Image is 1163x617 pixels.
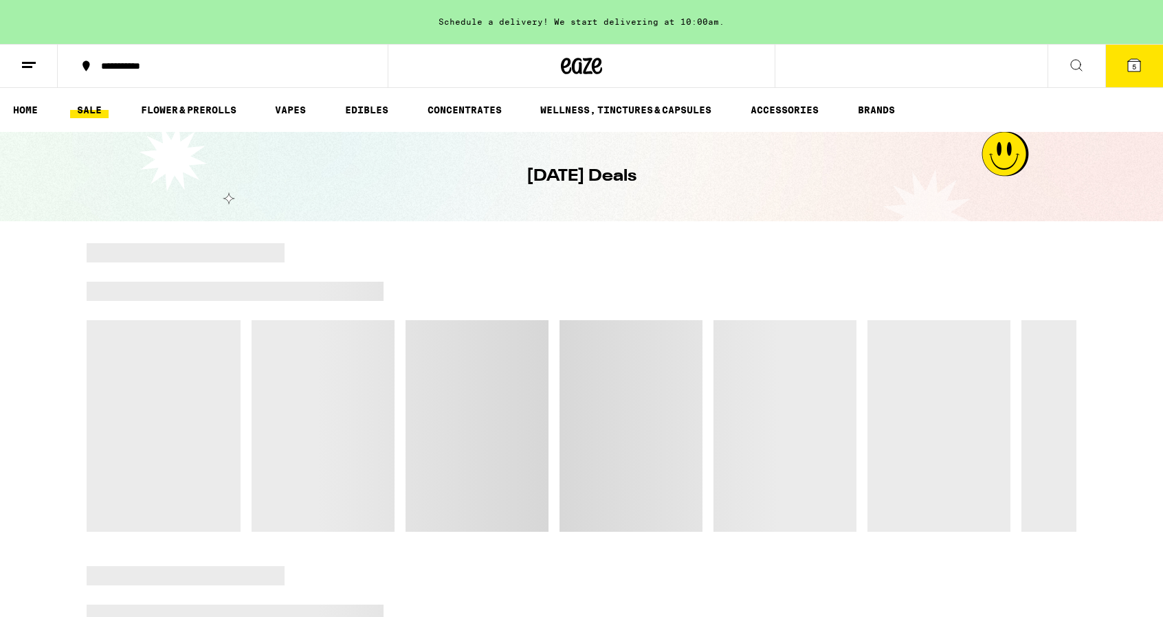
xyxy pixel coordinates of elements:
a: SALE [70,102,109,118]
a: WELLNESS, TINCTURES & CAPSULES [533,102,718,118]
a: VAPES [268,102,313,118]
a: HOME [6,102,45,118]
a: EDIBLES [338,102,395,118]
h1: [DATE] Deals [527,165,636,188]
a: CONCENTRATES [421,102,509,118]
a: ACCESSORIES [744,102,826,118]
span: 5 [1132,63,1136,71]
a: FLOWER & PREROLLS [134,102,243,118]
a: BRANDS [851,102,902,118]
button: 5 [1105,45,1163,87]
